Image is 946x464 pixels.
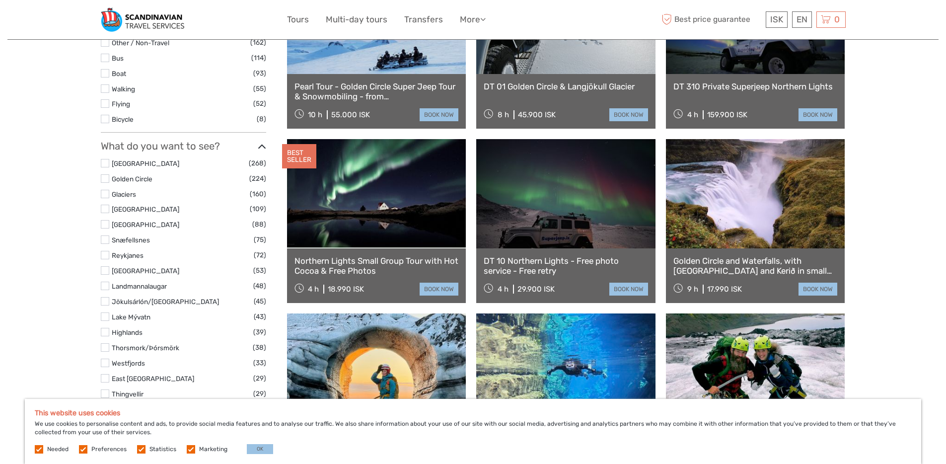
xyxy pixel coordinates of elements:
[328,285,364,294] div: 18.990 ISK
[112,159,179,167] a: [GEOGRAPHIC_DATA]
[112,344,179,352] a: Thorsmork/Þórsmörk
[249,173,266,184] span: (224)
[250,188,266,200] span: (160)
[294,256,459,276] a: Northern Lights Small Group Tour with Hot Cocoa & Free Photos
[287,12,309,27] a: Tours
[253,98,266,109] span: (52)
[498,285,509,294] span: 4 h
[199,445,227,454] label: Marketing
[251,52,266,64] span: (114)
[112,100,130,108] a: Flying
[112,54,124,62] a: Bus
[282,144,316,169] div: BEST SELLER
[254,296,266,307] span: (45)
[404,12,443,27] a: Transfers
[308,285,319,294] span: 4 h
[673,256,838,276] a: Golden Circle and Waterfalls, with [GEOGRAPHIC_DATA] and Kerið in small group
[673,81,838,91] a: DT 310 Private Superjeep Northern Lights
[25,399,921,464] div: We use cookies to personalise content and ads, to provide social media features and to analyse ou...
[707,110,747,119] div: 159.900 ISK
[254,249,266,261] span: (72)
[249,157,266,169] span: (268)
[707,285,742,294] div: 17.990 ISK
[792,11,812,28] div: EN
[14,17,112,25] p: We're away right now. Please check back later!
[253,388,266,399] span: (29)
[484,81,648,91] a: DT 01 Golden Circle & Langjökull Glacier
[112,221,179,229] a: [GEOGRAPHIC_DATA]
[420,108,458,121] a: book now
[254,311,266,322] span: (43)
[112,236,150,244] a: Snæfellsnes
[112,85,135,93] a: Walking
[253,342,266,353] span: (38)
[420,283,458,296] a: book now
[101,140,266,152] h3: What do you want to see?
[498,110,509,119] span: 8 h
[770,14,783,24] span: ISK
[331,110,370,119] div: 55.000 ISK
[112,267,179,275] a: [GEOGRAPHIC_DATA]
[247,444,273,454] button: OK
[484,256,648,276] a: DT 10 Northern Lights - Free photo service - Free retry
[833,14,841,24] span: 0
[252,219,266,230] span: (88)
[112,190,136,198] a: Glaciers
[114,15,126,27] button: Open LiveChat chat widget
[112,251,144,259] a: Reykjanes
[112,205,179,213] a: [GEOGRAPHIC_DATA]
[112,70,126,77] a: Boat
[460,12,486,27] a: More
[250,203,266,215] span: (109)
[518,110,556,119] div: 45.900 ISK
[254,234,266,245] span: (75)
[112,359,145,367] a: Westfjords
[112,328,143,336] a: Highlands
[112,390,144,398] a: Thingvellir
[112,175,152,183] a: Golden Circle
[687,285,698,294] span: 9 h
[687,110,698,119] span: 4 h
[112,375,194,383] a: East [GEOGRAPHIC_DATA]
[659,11,763,28] span: Best price guarantee
[253,280,266,292] span: (48)
[112,282,167,290] a: Landmannalaugar
[799,283,837,296] a: book now
[609,108,648,121] a: book now
[257,113,266,125] span: (8)
[35,409,911,417] h5: This website uses cookies
[253,68,266,79] span: (93)
[253,265,266,276] span: (53)
[253,326,266,338] span: (39)
[326,12,387,27] a: Multi-day tours
[250,37,266,48] span: (162)
[308,110,322,119] span: 10 h
[91,445,127,454] label: Preferences
[294,81,459,102] a: Pearl Tour - Golden Circle Super Jeep Tour & Snowmobiling - from [GEOGRAPHIC_DATA]
[253,357,266,369] span: (33)
[609,283,648,296] a: book now
[112,313,150,321] a: Lake Mývatn
[112,298,219,306] a: Jökulsárlón/[GEOGRAPHIC_DATA]
[112,39,169,47] a: Other / Non-Travel
[112,115,134,123] a: Bicycle
[253,83,266,94] span: (55)
[149,445,176,454] label: Statistics
[101,7,184,32] img: Scandinavian Travel
[47,445,69,454] label: Needed
[517,285,555,294] div: 29.900 ISK
[253,373,266,384] span: (29)
[799,108,837,121] a: book now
